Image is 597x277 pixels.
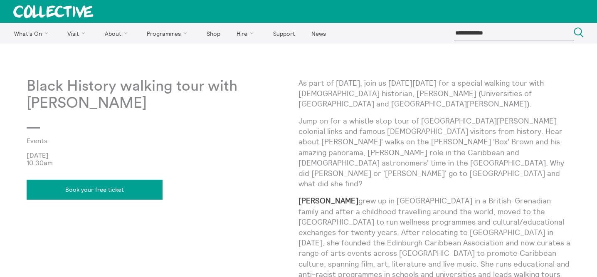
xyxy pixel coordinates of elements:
[97,23,138,44] a: About
[266,23,302,44] a: Support
[27,78,298,112] p: Black History walking tour with [PERSON_NAME]
[229,23,264,44] a: Hire
[27,151,298,159] p: [DATE]
[199,23,227,44] a: Shop
[7,23,59,44] a: What's On
[140,23,198,44] a: Programmes
[27,159,298,166] p: 10.30am
[298,196,358,205] strong: [PERSON_NAME]
[298,116,570,189] p: Jump on for a whistle stop tour of [GEOGRAPHIC_DATA][PERSON_NAME] colonial links and famous [DEMO...
[27,180,163,200] a: Book your free ticket
[298,78,570,109] p: As part of [DATE], join us [DATE][DATE] for a special walking tour with [DEMOGRAPHIC_DATA] histor...
[60,23,96,44] a: Visit
[27,137,285,144] a: Events
[304,23,333,44] a: News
